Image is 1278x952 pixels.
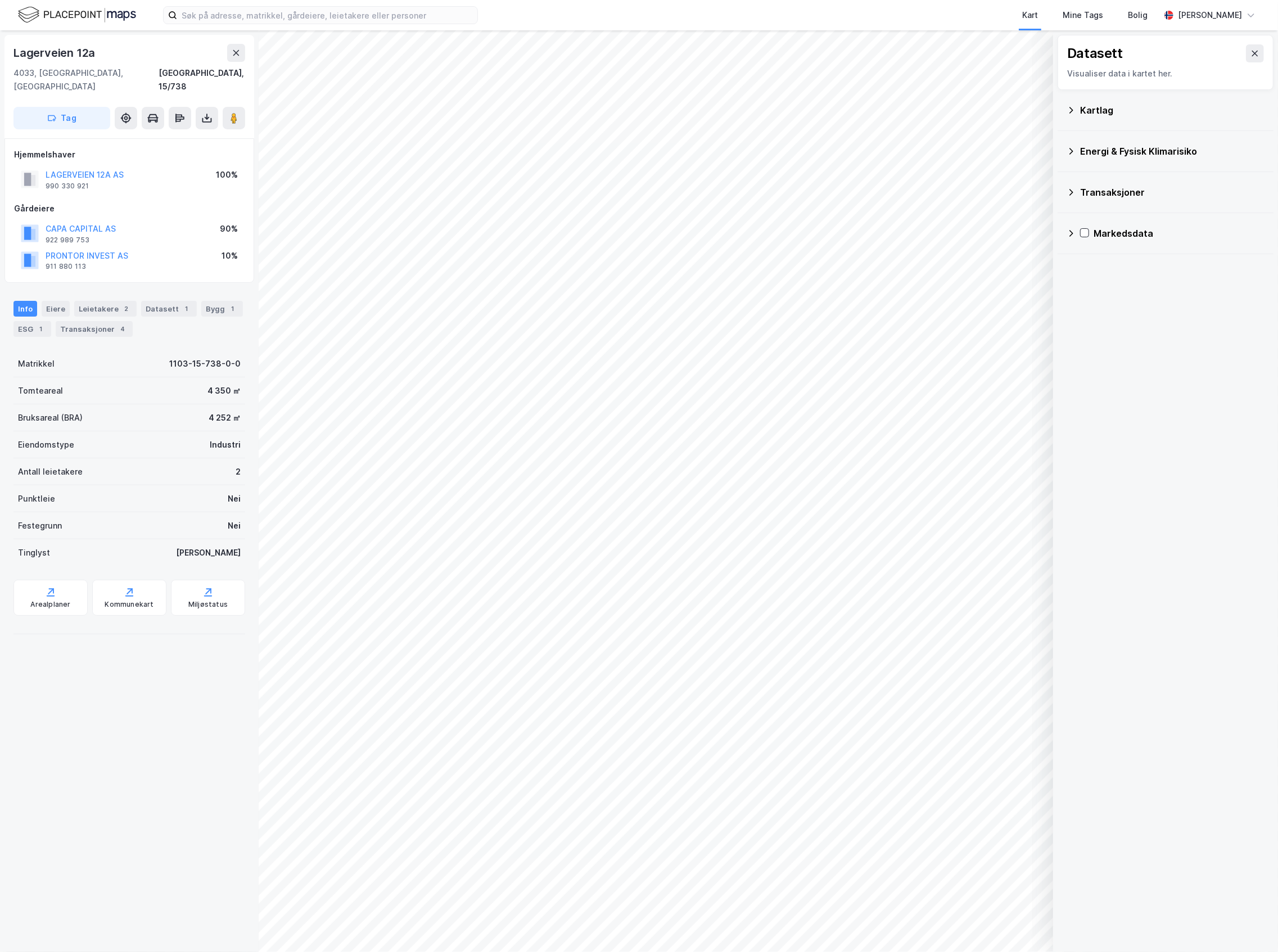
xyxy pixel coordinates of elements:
div: 4 [117,323,128,335]
div: [PERSON_NAME] [1178,8,1242,22]
div: ESG [13,321,51,337]
div: Antall leietakere [18,465,83,479]
div: 990 330 921 [46,182,89,191]
div: 911 880 113 [46,262,86,271]
div: Visualiser data i kartet her. [1067,67,1264,80]
div: Datasett [1067,44,1123,62]
div: Kart [1022,8,1038,22]
div: Nei [228,519,241,533]
div: Leietakere [74,301,137,317]
div: 2 [236,465,241,479]
div: Info [13,301,37,317]
div: Gårdeiere [14,202,245,215]
div: Arealplaner [30,600,70,609]
img: logo.f888ab2527a4732fd821a326f86c7f29.svg [18,5,136,25]
div: Eiere [42,301,70,317]
div: [GEOGRAPHIC_DATA], 15/738 [159,66,245,93]
div: Transaksjoner [1080,186,1265,199]
div: Bolig [1128,8,1148,22]
div: Lagerveien 12a [13,44,97,62]
div: 1 [227,303,238,314]
div: 4033, [GEOGRAPHIC_DATA], [GEOGRAPHIC_DATA] [13,66,159,93]
input: Søk på adresse, matrikkel, gårdeiere, leietakere eller personer [177,7,477,24]
div: Mine Tags [1063,8,1103,22]
div: Miljøstatus [188,600,228,609]
div: Energi & Fysisk Klimarisiko [1080,145,1265,158]
div: Matrikkel [18,357,55,371]
div: Kartlag [1080,103,1265,117]
div: Tomteareal [18,384,63,398]
div: 1 [35,323,47,335]
div: Transaksjoner [56,321,133,337]
div: Datasett [141,301,197,317]
div: 2 [121,303,132,314]
div: 10% [222,249,238,263]
div: Kommunekart [105,600,153,609]
div: Bygg [201,301,243,317]
div: 4 252 ㎡ [209,411,241,425]
div: Kontrollprogram for chat [1222,898,1278,952]
div: Hjemmelshaver [14,148,245,161]
div: 1 [181,303,192,314]
div: Nei [228,492,241,506]
div: 90% [220,222,238,236]
div: Markedsdata [1094,227,1265,240]
div: Bruksareal (BRA) [18,411,83,425]
div: Punktleie [18,492,55,506]
div: 4 350 ㎡ [207,384,241,398]
div: 922 989 753 [46,236,89,245]
div: [PERSON_NAME] [176,546,241,560]
button: Tag [13,107,110,129]
div: Tinglyst [18,546,50,560]
div: 100% [216,168,238,182]
div: Industri [210,438,241,452]
div: 1103-15-738-0-0 [169,357,241,371]
div: Eiendomstype [18,438,74,452]
div: Festegrunn [18,519,62,533]
iframe: Chat Widget [1222,898,1278,952]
